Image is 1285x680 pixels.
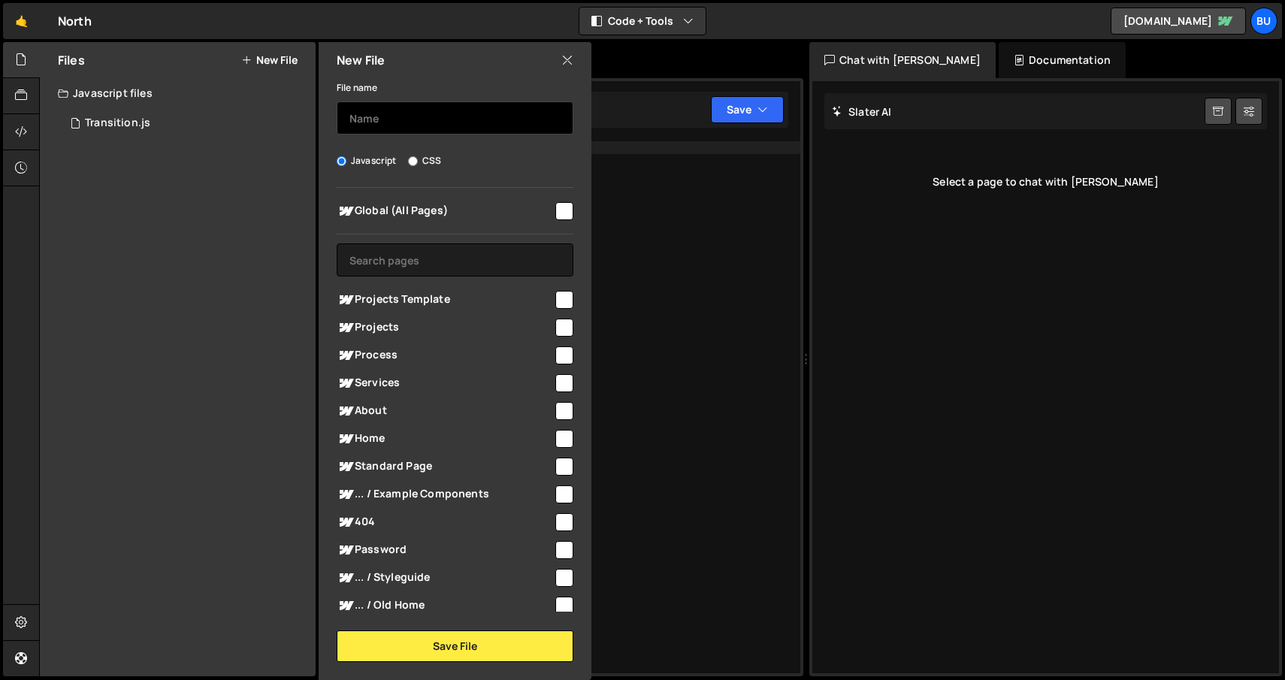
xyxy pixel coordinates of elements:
span: Process [337,346,553,364]
span: Services [337,374,553,392]
span: ... / Styleguide [337,569,553,587]
span: Projects [337,319,553,337]
h2: New File [337,52,385,68]
label: CSS [408,153,441,168]
span: ... / Example Components [337,485,553,503]
div: Chat with [PERSON_NAME] [809,42,996,78]
span: Global (All Pages) [337,202,553,220]
div: Documentation [999,42,1126,78]
div: Select a page to chat with [PERSON_NAME] [824,152,1267,212]
span: Password [337,541,553,559]
a: 🤙 [3,3,40,39]
input: Javascript [337,156,346,166]
a: Bu [1250,8,1277,35]
input: Search pages [337,243,573,277]
div: Transition.js [85,116,150,130]
h2: Slater AI [832,104,892,119]
button: Save [711,96,784,123]
button: New File [241,54,298,66]
label: File name [337,80,377,95]
span: ... / Old Home [337,597,553,615]
div: North [58,12,92,30]
span: About [337,402,553,420]
span: Standard Page [337,458,553,476]
h2: Files [58,52,85,68]
input: Name [337,101,573,134]
span: 404 [337,513,553,531]
button: Save File [337,630,573,662]
span: Home [337,430,553,448]
button: Code + Tools [579,8,706,35]
input: CSS [408,156,418,166]
div: Javascript files [40,78,316,108]
div: 17234/47687.js [58,108,316,138]
label: Javascript [337,153,397,168]
span: Projects Template [337,291,553,309]
a: [DOMAIN_NAME] [1111,8,1246,35]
